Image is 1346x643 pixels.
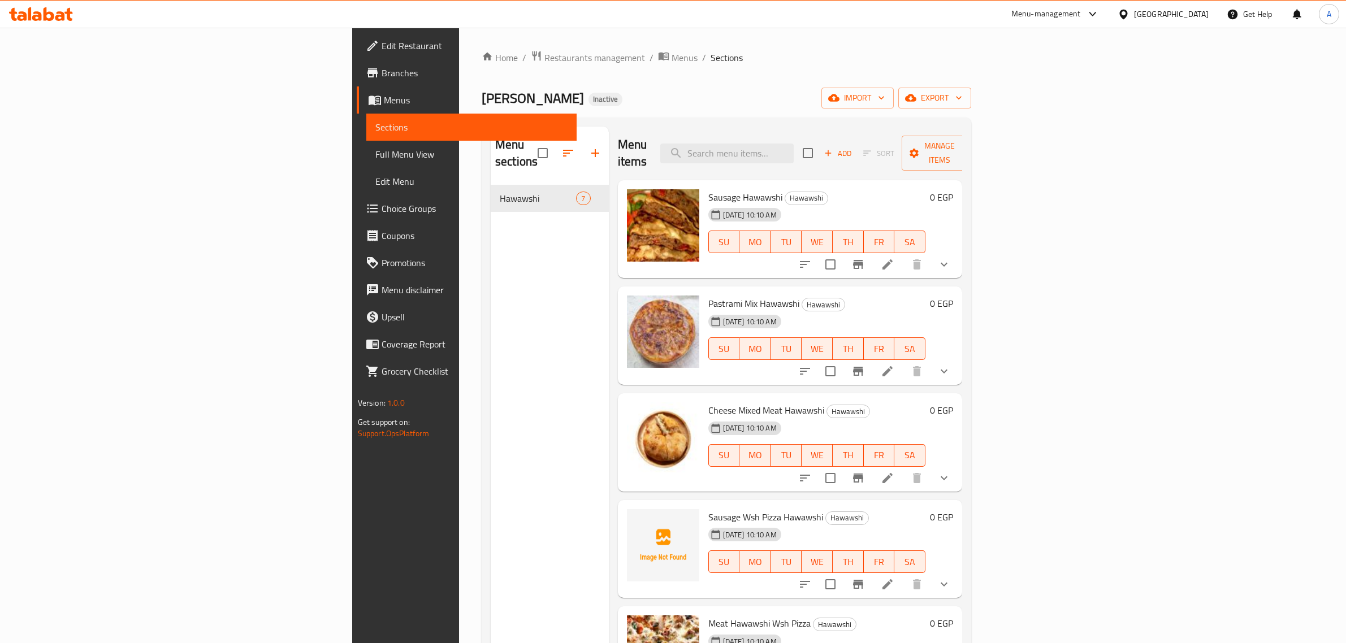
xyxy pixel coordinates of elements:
[791,358,819,385] button: sort-choices
[739,444,771,467] button: MO
[868,447,890,463] span: FR
[775,341,797,357] span: TU
[771,231,802,253] button: TU
[903,571,930,598] button: delete
[708,295,799,312] span: Pastrami Mix Hawawshi
[382,310,568,324] span: Upsell
[576,192,590,205] div: items
[820,145,856,162] span: Add item
[864,444,895,467] button: FR
[719,423,781,433] span: [DATE] 10:10 AM
[713,554,735,570] span: SU
[894,550,925,573] button: SA
[806,554,828,570] span: WE
[713,341,735,357] span: SU
[899,447,921,463] span: SA
[358,415,410,429] span: Get support on:
[491,180,609,216] nav: Menu sections
[856,145,902,162] span: Select section first
[837,554,859,570] span: TH
[845,358,872,385] button: Branch-specific-item
[744,447,766,463] span: MO
[500,192,576,205] span: Hawawshi
[930,509,953,525] h6: 0 EGP
[382,337,568,351] span: Coverage Report
[930,189,953,205] h6: 0 EGP
[868,554,890,570] span: FR
[833,337,864,360] button: TH
[660,144,794,163] input: search
[791,571,819,598] button: sort-choices
[577,193,590,204] span: 7
[1134,8,1209,20] div: [GEOGRAPHIC_DATA]
[357,249,577,276] a: Promotions
[627,296,699,368] img: Pastrami Mix Hawawshi
[937,471,951,485] svg: Show Choices
[868,234,890,250] span: FR
[894,231,925,253] button: SA
[366,168,577,195] a: Edit Menu
[930,296,953,311] h6: 0 EGP
[930,251,958,278] button: show more
[802,550,833,573] button: WE
[802,298,845,311] div: Hawawshi
[813,618,856,631] span: Hawawshi
[881,364,894,378] a: Edit menu item
[1011,7,1081,21] div: Menu-management
[719,316,781,327] span: [DATE] 10:10 AM
[627,509,699,581] img: Sausage Wsh Pizza Hawawshi
[899,341,921,357] span: SA
[845,571,872,598] button: Branch-specific-item
[937,258,951,271] svg: Show Choices
[802,231,833,253] button: WE
[806,234,828,250] span: WE
[357,32,577,59] a: Edit Restaurant
[1327,8,1331,20] span: A
[837,341,859,357] span: TH
[881,258,894,271] a: Edit menu item
[899,234,921,250] span: SA
[827,405,869,418] span: Hawawshi
[864,231,895,253] button: FR
[719,529,781,540] span: [DATE] 10:10 AM
[837,234,859,250] span: TH
[358,426,430,441] a: Support.OpsPlatform
[819,466,842,490] span: Select to update
[930,615,953,631] h6: 0 EGP
[806,341,828,357] span: WE
[820,145,856,162] button: Add
[868,341,890,357] span: FR
[775,447,797,463] span: TU
[902,136,977,171] button: Manage items
[708,615,811,632] span: Meat Hawawshi Wsh Pizza
[821,88,894,108] button: import
[802,337,833,360] button: WE
[894,444,925,467] button: SA
[357,195,577,222] a: Choice Groups
[826,511,868,524] span: Hawawshi
[819,253,842,276] span: Select to update
[775,234,797,250] span: TU
[739,550,771,573] button: MO
[739,231,771,253] button: MO
[907,91,962,105] span: export
[357,59,577,86] a: Branches
[830,91,885,105] span: import
[744,234,766,250] span: MO
[785,192,828,205] span: Hawawshi
[375,147,568,161] span: Full Menu View
[491,185,609,212] div: Hawawshi7
[384,93,568,107] span: Menus
[531,50,645,65] a: Restaurants management
[881,577,894,591] a: Edit menu item
[930,571,958,598] button: show more
[375,120,568,134] span: Sections
[903,358,930,385] button: delete
[899,554,921,570] span: SA
[366,141,577,168] a: Full Menu View
[771,337,802,360] button: TU
[627,189,699,262] img: Sausage Hawawshi
[911,139,968,167] span: Manage items
[708,444,740,467] button: SU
